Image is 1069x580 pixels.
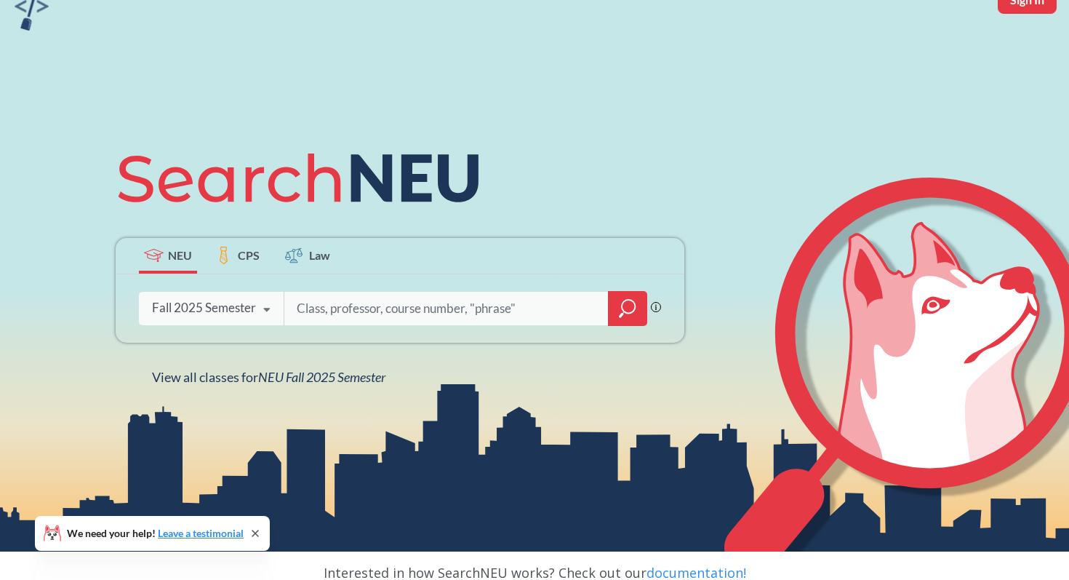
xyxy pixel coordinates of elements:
span: We need your help! [67,528,244,539]
div: magnifying glass [608,291,647,326]
span: CPS [238,247,260,263]
svg: magnifying glass [619,298,636,319]
span: NEU [168,247,192,263]
span: View all classes for [152,369,385,385]
a: Leave a testimonial [158,527,244,539]
span: NEU Fall 2025 Semester [258,369,385,385]
input: Class, professor, course number, "phrase" [295,293,598,324]
span: Law [309,247,330,263]
div: Fall 2025 Semester [152,300,256,316]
